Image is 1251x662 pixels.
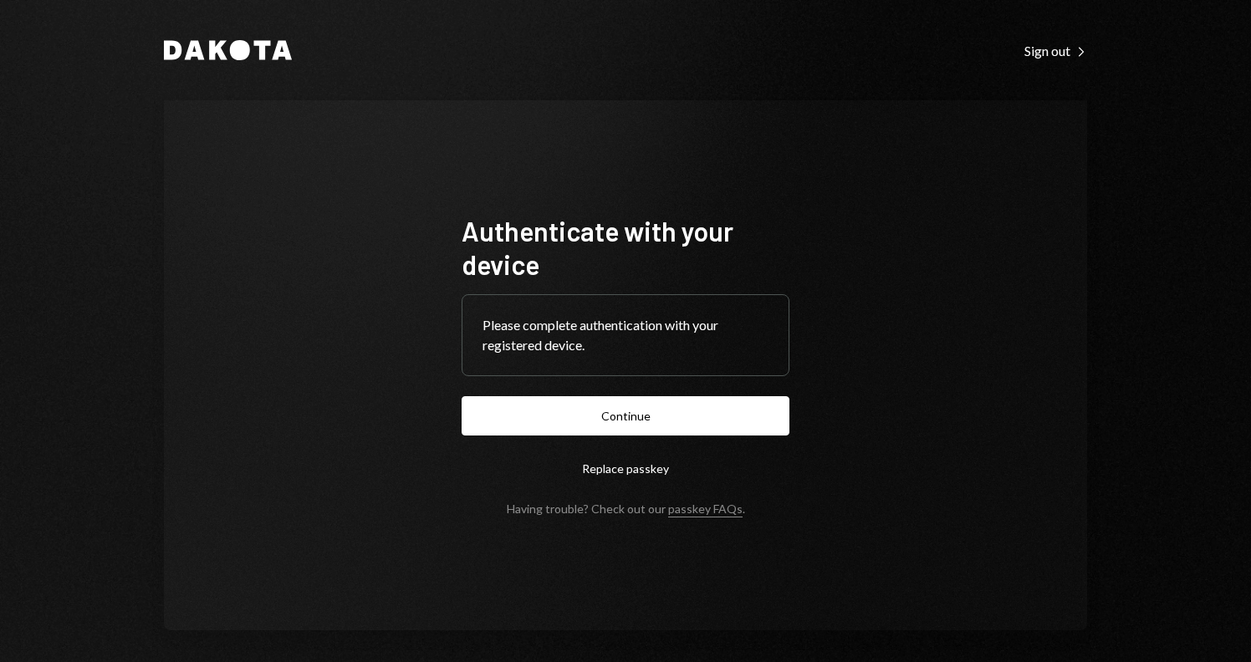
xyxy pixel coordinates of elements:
button: Replace passkey [462,449,789,488]
a: passkey FAQs [668,502,743,517]
button: Continue [462,396,789,435]
a: Sign out [1024,41,1087,59]
div: Please complete authentication with your registered device. [483,315,768,355]
div: Having trouble? Check out our . [507,502,745,516]
div: Sign out [1024,43,1087,59]
h1: Authenticate with your device [462,214,789,281]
